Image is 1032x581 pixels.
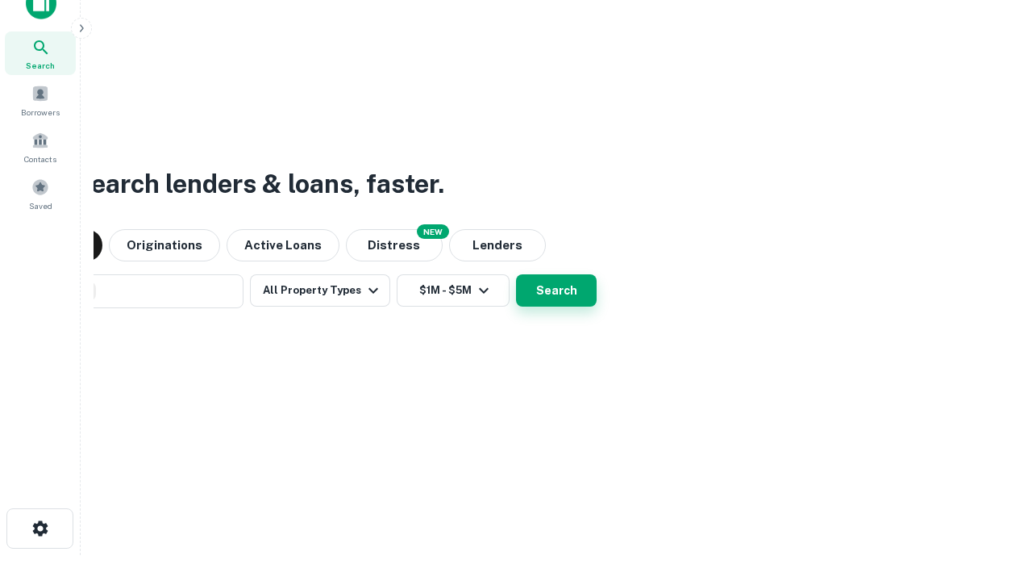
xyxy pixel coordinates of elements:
h3: Search lenders & loans, faster. [73,165,444,203]
iframe: Chat Widget [951,452,1032,529]
div: NEW [417,224,449,239]
span: Saved [29,199,52,212]
button: Search [516,274,597,307]
button: All Property Types [250,274,390,307]
a: Search [5,31,76,75]
span: Search [26,59,55,72]
a: Contacts [5,125,76,169]
button: Originations [109,229,220,261]
button: $1M - $5M [397,274,510,307]
a: Borrowers [5,78,76,122]
span: Contacts [24,153,56,165]
button: Search distressed loans with lien and other non-mortgage details. [346,229,443,261]
a: Saved [5,172,76,215]
button: Active Loans [227,229,339,261]
span: Borrowers [21,106,60,119]
button: Lenders [449,229,546,261]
